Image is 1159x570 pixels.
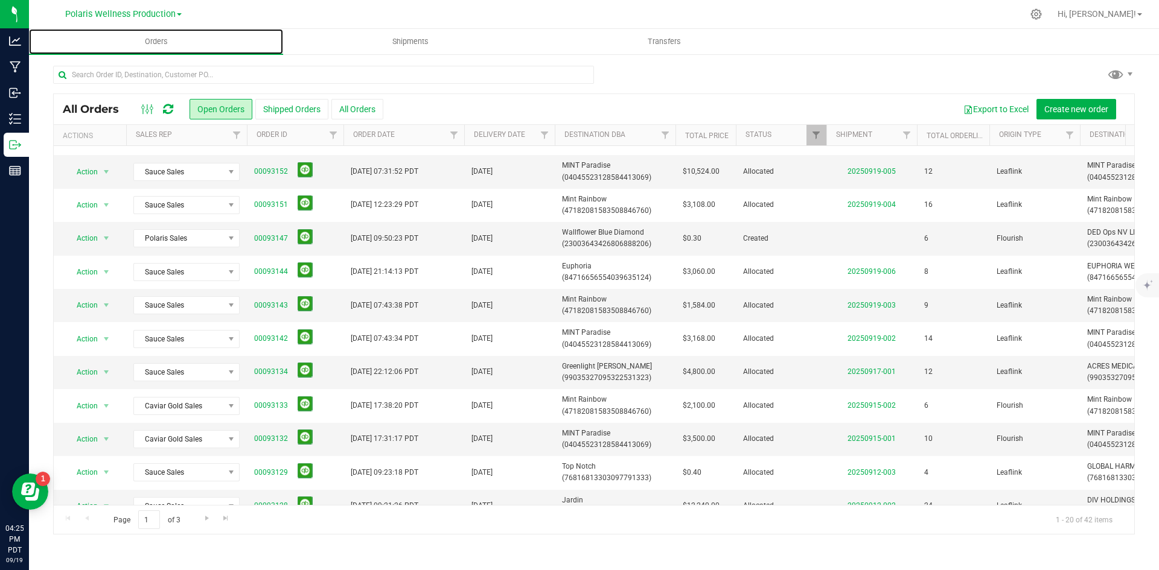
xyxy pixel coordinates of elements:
[562,361,668,384] span: Greenlight [PERSON_NAME] (99035327095322531323)
[743,333,819,344] span: Allocated
[924,433,933,445] span: 10
[351,467,418,478] span: [DATE] 09:23:18 PDT
[471,233,493,244] span: [DATE]
[99,230,114,247] span: select
[743,433,819,445] span: Allocated
[997,333,1073,344] span: Leaflink
[997,433,1073,445] span: Flourish
[848,334,896,343] a: 20250919-002
[66,230,98,247] span: Action
[683,199,715,211] span: $3,108.00
[997,467,1073,478] span: Leaflink
[129,36,184,47] span: Orders
[997,400,1073,411] span: Flourish
[471,166,493,177] span: [DATE]
[66,464,98,481] span: Action
[66,197,98,214] span: Action
[198,510,216,527] a: Go to the next page
[376,36,445,47] span: Shipments
[66,498,98,515] span: Action
[99,397,114,414] span: select
[1058,9,1136,19] span: Hi, [PERSON_NAME]!
[927,131,992,140] a: Total Orderlines
[471,433,493,445] span: [DATE]
[227,125,247,145] a: Filter
[99,431,114,448] span: select
[99,297,114,314] span: select
[562,495,668,518] span: Jardin (15398675340409721326)
[924,266,928,277] span: 8
[9,61,21,73] inline-svg: Manufacturing
[99,197,114,214] span: select
[190,99,252,119] button: Open Orders
[562,394,668,417] span: Mint Rainbow (47182081583508846760)
[471,366,493,378] span: [DATE]
[254,233,288,244] a: 00093147
[471,400,493,411] span: [DATE]
[924,366,933,378] span: 12
[685,131,729,140] a: Total Price
[683,333,715,344] span: $3,168.00
[683,166,720,177] span: $10,524.00
[254,366,288,378] a: 00093134
[683,400,715,411] span: $2,100.00
[134,230,224,247] span: Polaris Sales
[848,501,896,510] a: 20250912-002
[631,36,697,47] span: Transfers
[99,464,114,481] span: select
[848,301,896,309] a: 20250919-003
[1060,125,1080,145] a: Filter
[9,35,21,47] inline-svg: Analytics
[683,266,715,277] span: $3,060.00
[36,472,50,486] iframe: Resource center unread badge
[66,163,98,180] span: Action
[743,366,819,378] span: Allocated
[806,125,826,145] a: Filter
[254,300,288,311] a: 00093143
[997,233,1073,244] span: Flourish
[99,331,114,347] span: select
[656,125,675,145] a: Filter
[12,473,48,510] iframe: Resource center
[255,99,328,119] button: Shipped Orders
[99,498,114,515] span: select
[683,233,701,244] span: $0.30
[743,199,819,211] span: Allocated
[351,433,418,445] span: [DATE] 17:31:17 PDT
[134,264,224,280] span: Sauce Sales
[471,300,493,311] span: [DATE]
[29,29,283,54] a: Orders
[836,130,872,139] a: Shipment
[562,227,668,250] span: Wallflower Blue Diamond (23003643426806888206)
[254,433,288,445] a: 00093132
[562,194,668,217] span: Mint Rainbow (47182081583508846760)
[254,333,288,344] a: 00093142
[66,297,98,314] span: Action
[134,197,224,214] span: Sauce Sales
[848,167,896,176] a: 20250919-005
[351,266,418,277] span: [DATE] 21:14:13 PDT
[535,125,555,145] a: Filter
[351,366,418,378] span: [DATE] 22:12:06 PDT
[136,130,172,139] a: Sales Rep
[471,333,493,344] span: [DATE]
[743,467,819,478] span: Allocated
[134,331,224,347] span: Sauce Sales
[331,99,383,119] button: All Orders
[743,166,819,177] span: Allocated
[562,327,668,350] span: MINT Paradise (04045523128584413069)
[924,199,933,211] span: 16
[924,333,933,344] span: 14
[134,364,224,381] span: Sauce Sales
[743,400,819,411] span: Allocated
[956,99,1036,119] button: Export to Excel
[743,500,819,511] span: Allocated
[924,500,933,511] span: 24
[743,266,819,277] span: Allocated
[353,130,395,139] a: Order Date
[848,367,896,376] a: 20250917-001
[66,264,98,280] span: Action
[1029,8,1044,20] div: Manage settings
[1090,130,1135,139] a: Destination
